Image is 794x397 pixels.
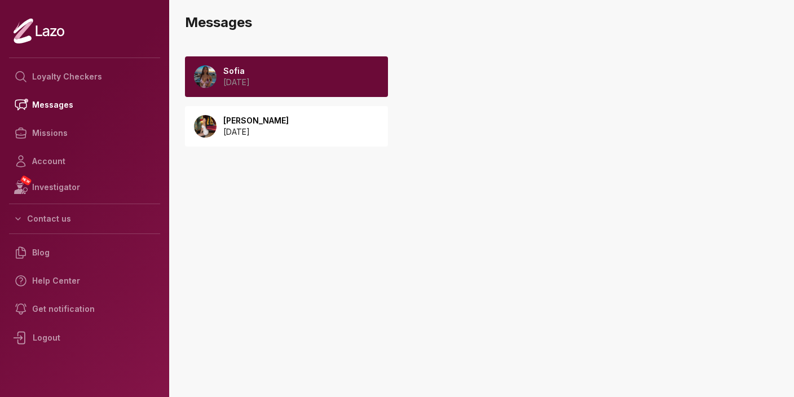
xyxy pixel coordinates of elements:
a: Loyalty Checkers [9,63,160,91]
button: Contact us [9,209,160,229]
img: e95392da-a99e-4a4c-be01-edee2d3bc412 [194,65,217,88]
a: Blog [9,239,160,267]
a: Help Center [9,267,160,295]
div: Logout [9,323,160,352]
a: NEWInvestigator [9,175,160,199]
p: [DATE] [223,77,250,88]
img: 53ea768d-6708-4c09-8be7-ba74ddaa1210 [194,115,217,138]
span: NEW [20,175,32,186]
p: Sofia [223,65,250,77]
p: [DATE] [223,126,289,138]
a: Get notification [9,295,160,323]
a: Missions [9,119,160,147]
a: Account [9,147,160,175]
a: Messages [9,91,160,119]
p: [PERSON_NAME] [223,115,289,126]
h3: Messages [185,14,785,32]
